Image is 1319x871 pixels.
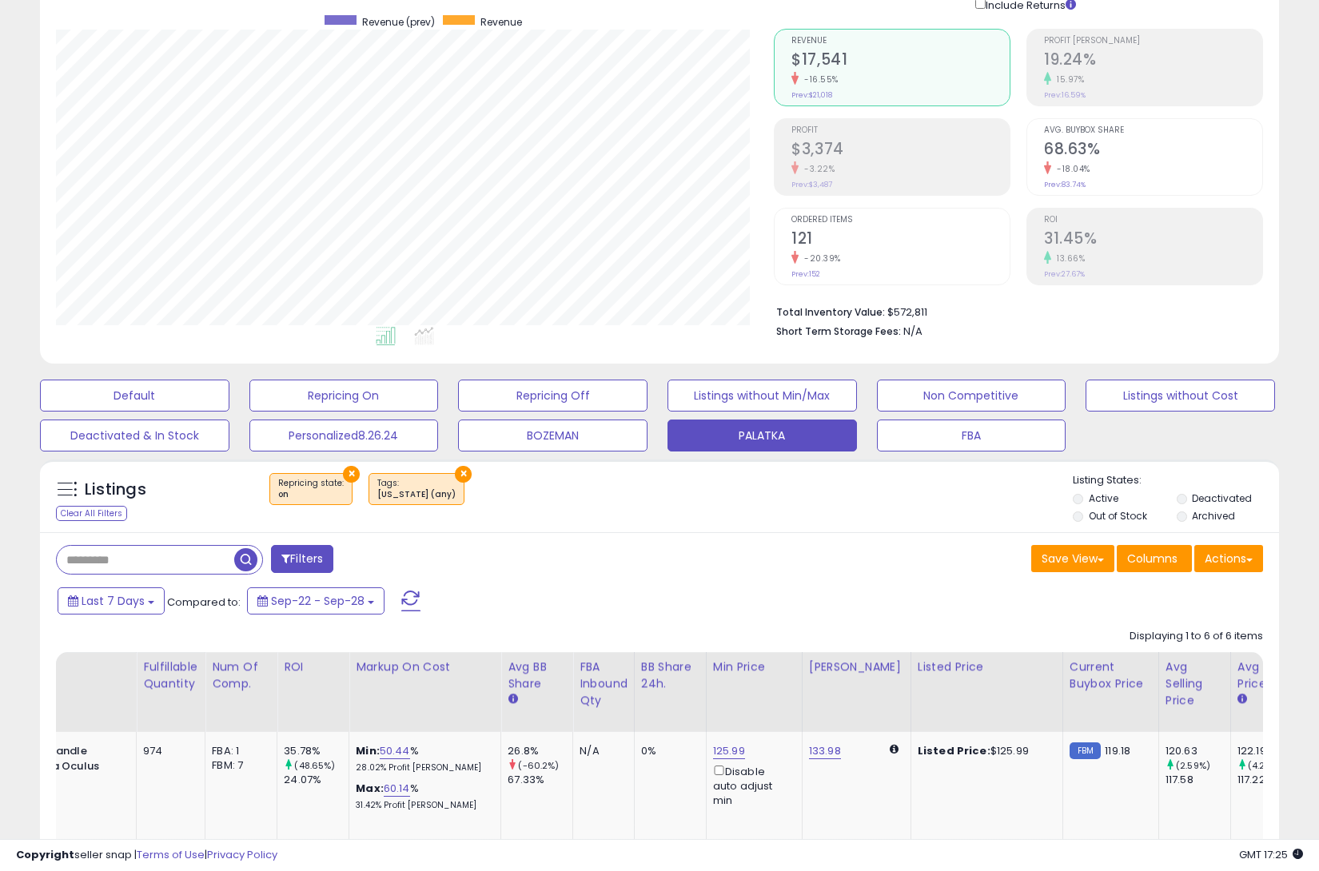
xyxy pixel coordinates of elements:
[1192,509,1235,523] label: Archived
[1070,742,1101,759] small: FBM
[58,587,165,614] button: Last 7 Days
[1105,743,1130,758] span: 119.18
[809,743,841,759] a: 133.98
[1117,545,1192,572] button: Columns
[877,380,1066,412] button: Non Competitive
[1166,773,1230,787] div: 117.58
[1086,380,1275,412] button: Listings without Cost
[713,743,745,759] a: 125.99
[278,477,344,501] span: Repricing state :
[82,593,145,609] span: Last 7 Days
[247,587,385,614] button: Sep-22 - Sep-28
[791,229,1010,251] h2: 121
[791,37,1010,46] span: Revenue
[1176,759,1210,772] small: (2.59%)
[1237,744,1302,758] div: 122.19
[356,743,380,758] b: Min:
[791,126,1010,135] span: Profit
[356,658,494,675] div: Markup on Cost
[380,743,410,759] a: 50.44
[167,595,241,610] span: Compared to:
[1051,74,1084,86] small: 15.97%
[212,758,265,773] div: FBM: 7
[362,15,435,29] span: Revenue (prev)
[458,380,648,412] button: Repricing Off
[85,479,146,501] h5: Listings
[667,380,857,412] button: Listings without Min/Max
[284,658,342,675] div: ROI
[1044,216,1262,225] span: ROI
[791,50,1010,72] h2: $17,541
[799,74,839,86] small: -16.55%
[903,324,923,339] span: N/A
[249,380,439,412] button: Repricing On
[667,420,857,451] button: PALATKA
[791,180,832,189] small: Prev: $3,487
[377,477,456,501] span: Tags :
[918,744,1050,758] div: $125.99
[1192,491,1252,505] label: Deactivated
[271,593,365,609] span: Sep-22 - Sep-28
[1044,37,1262,46] span: Profit [PERSON_NAME]
[713,658,795,675] div: Min Price
[384,781,410,797] a: 60.14
[1073,473,1278,488] p: Listing States:
[212,744,265,758] div: FBA: 1
[508,692,517,706] small: Avg BB Share.
[278,489,344,500] div: on
[518,759,559,772] small: (-60.2%)
[1044,126,1262,135] span: Avg. Buybox Share
[1044,50,1262,72] h2: 19.24%
[284,773,349,787] div: 24.07%
[799,253,841,264] small: -20.39%
[349,652,501,732] th: The percentage added to the cost of goods (COGS) that forms the calculator for Min & Max prices.
[776,305,885,319] b: Total Inventory Value:
[1089,509,1147,523] label: Out of Stock
[791,269,820,279] small: Prev: 152
[56,506,127,521] div: Clear All Filters
[480,15,522,29] span: Revenue
[356,782,488,811] div: %
[1237,658,1296,692] div: Avg Win Price
[799,163,835,175] small: -3.22%
[791,216,1010,225] span: Ordered Items
[508,773,572,787] div: 67.33%
[1044,180,1086,189] small: Prev: 83.74%
[143,658,198,692] div: Fulfillable Quantity
[16,847,74,862] strong: Copyright
[1239,847,1303,862] span: 2025-10-6 17:25 GMT
[1130,629,1263,644] div: Displaying 1 to 6 of 6 items
[508,744,572,758] div: 26.8%
[356,800,488,811] p: 31.42% Profit [PERSON_NAME]
[212,658,270,692] div: Num of Comp.
[1237,692,1247,706] small: Avg Win Price.
[137,847,205,862] a: Terms of Use
[918,743,990,758] b: Listed Price:
[207,847,277,862] a: Privacy Policy
[641,744,694,758] div: 0%
[713,762,790,808] div: Disable auto adjust min
[641,658,699,692] div: BB Share 24h.
[1051,163,1090,175] small: -18.04%
[580,744,622,758] div: N/A
[1166,658,1224,709] div: Avg Selling Price
[356,744,488,774] div: %
[1070,658,1152,692] div: Current Buybox Price
[1031,545,1114,572] button: Save View
[508,658,566,692] div: Avg BB Share
[791,90,832,100] small: Prev: $21,018
[458,420,648,451] button: BOZEMAN
[1051,253,1085,264] small: 13.66%
[40,420,229,451] button: Deactivated & In Stock
[284,744,349,758] div: 35.78%
[1044,90,1086,100] small: Prev: 16.59%
[16,848,277,863] div: seller snap | |
[1044,140,1262,161] h2: 68.63%
[580,658,628,709] div: FBA inbound Qty
[356,762,488,774] p: 28.02% Profit [PERSON_NAME]
[377,489,456,500] div: [US_STATE] (any)
[143,744,193,758] div: 974
[294,759,335,772] small: (48.65%)
[791,140,1010,161] h2: $3,374
[1166,744,1230,758] div: 120.63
